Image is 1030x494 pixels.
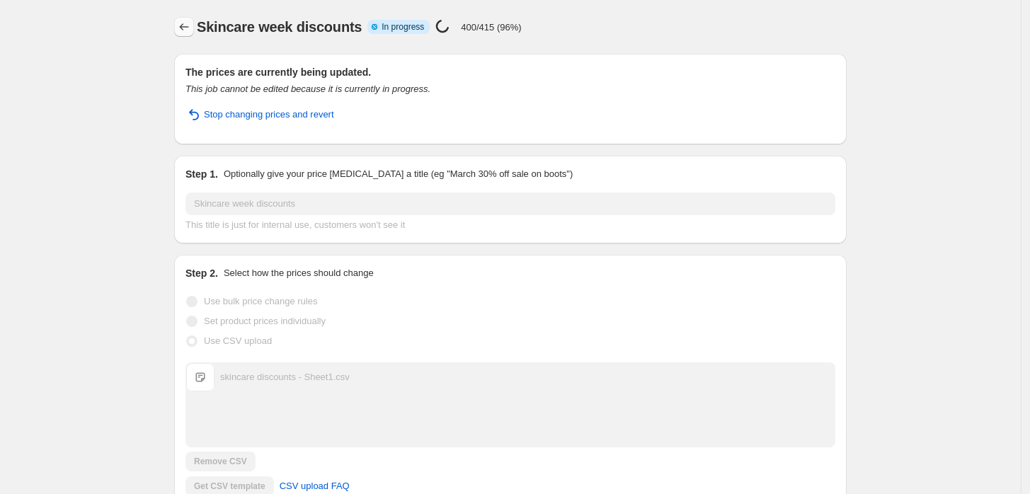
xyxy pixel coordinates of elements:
[185,266,218,280] h2: Step 2.
[382,21,424,33] span: In progress
[185,219,405,230] span: This title is just for internal use, customers won't see it
[185,84,430,94] i: This job cannot be edited because it is currently in progress.
[224,167,573,181] p: Optionally give your price [MEDICAL_DATA] a title (eg "March 30% off sale on boots")
[280,479,350,493] span: CSV upload FAQ
[197,19,362,35] span: Skincare week discounts
[185,65,835,79] h2: The prices are currently being updated.
[224,266,374,280] p: Select how the prices should change
[204,108,334,122] span: Stop changing prices and revert
[204,296,317,306] span: Use bulk price change rules
[204,316,326,326] span: Set product prices individually
[185,167,218,181] h2: Step 1.
[174,17,194,37] button: Price change jobs
[204,335,272,346] span: Use CSV upload
[461,22,521,33] p: 400/415 (96%)
[220,370,350,384] div: skincare discounts - Sheet1.csv
[177,103,343,126] button: Stop changing prices and revert
[185,193,835,215] input: 30% off holiday sale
